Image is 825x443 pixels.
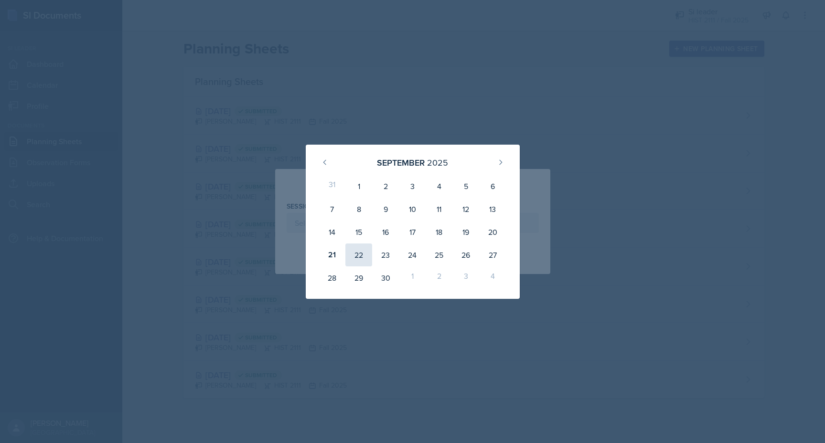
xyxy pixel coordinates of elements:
div: 2025 [427,156,448,169]
div: 17 [399,221,426,243]
div: 3 [452,266,479,289]
div: 19 [452,221,479,243]
div: 23 [372,243,399,266]
div: 26 [452,243,479,266]
div: 6 [479,175,506,198]
div: 27 [479,243,506,266]
div: 16 [372,221,399,243]
div: 14 [319,221,346,243]
div: 1 [399,266,426,289]
div: 4 [426,175,452,198]
div: 22 [345,243,372,266]
div: 2 [372,175,399,198]
div: 21 [319,243,346,266]
div: 1 [345,175,372,198]
div: 13 [479,198,506,221]
div: 29 [345,266,372,289]
div: 3 [399,175,426,198]
div: 5 [452,175,479,198]
div: 2 [426,266,452,289]
div: 10 [399,198,426,221]
div: 7 [319,198,346,221]
div: 28 [319,266,346,289]
div: 4 [479,266,506,289]
div: 12 [452,198,479,221]
div: 24 [399,243,426,266]
div: September [377,156,425,169]
div: 11 [426,198,452,221]
div: 25 [426,243,452,266]
div: 9 [372,198,399,221]
div: 8 [345,198,372,221]
div: 30 [372,266,399,289]
div: 18 [426,221,452,243]
div: 15 [345,221,372,243]
div: 20 [479,221,506,243]
div: 31 [319,175,346,198]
